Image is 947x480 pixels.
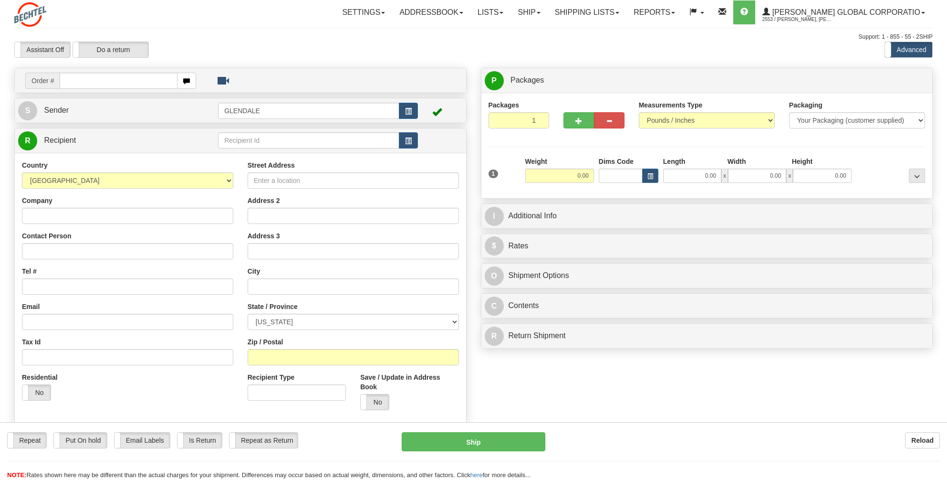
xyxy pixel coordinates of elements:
[44,136,76,144] span: Recipient
[485,297,504,316] span: C
[510,0,547,24] a: Ship
[248,172,459,189] input: Enter a location
[25,73,60,89] span: Order #
[721,169,728,183] span: x
[18,131,196,150] a: R Recipient
[229,433,298,448] label: Repeat as Return
[626,0,682,24] a: Reports
[762,15,834,24] span: 2553 / [PERSON_NAME], [PERSON_NAME]
[909,169,925,183] div: ...
[789,100,822,110] label: Packaging
[728,157,746,166] label: Width
[248,231,280,241] label: Address 3
[18,131,37,150] span: R
[114,433,170,448] label: Email Labels
[22,196,52,205] label: Company
[510,76,544,84] span: Packages
[911,437,934,444] b: Reload
[218,103,399,119] input: Sender Id
[485,327,504,346] span: R
[22,337,41,347] label: Tax Id
[470,0,510,24] a: Lists
[335,0,392,24] a: Settings
[360,373,458,392] label: Save / Update in Address Book
[485,296,929,316] a: CContents
[392,0,470,24] a: Addressbook
[663,157,686,166] label: Length
[755,0,932,24] a: [PERSON_NAME] Global Corporatio 2553 / [PERSON_NAME], [PERSON_NAME]
[22,267,37,276] label: Tel #
[485,236,929,256] a: $Rates
[177,433,222,448] label: Is Return
[489,100,520,110] label: Packages
[248,160,295,170] label: Street Address
[548,0,626,24] a: Shipping lists
[22,385,51,400] label: No
[489,170,499,178] span: 1
[885,42,932,57] label: Advanced
[18,101,218,120] a: S Sender
[925,191,946,288] iframe: chat widget
[485,266,929,286] a: OShipment Options
[485,326,929,346] a: RReturn Shipment
[485,71,504,90] span: P
[485,207,504,226] span: I
[44,106,69,114] span: Sender
[8,433,46,448] label: Repeat
[22,160,48,170] label: Country
[402,432,545,451] button: Ship
[14,2,46,27] img: logo2553.jpg
[905,432,940,448] button: Reload
[485,236,504,256] span: $
[525,157,547,166] label: Weight
[22,231,71,241] label: Contact Person
[218,132,399,149] input: Recipient Id
[248,302,298,311] label: State / Province
[73,42,148,57] label: Do a return
[15,42,70,57] label: Assistant Off
[485,267,504,286] span: O
[248,267,260,276] label: City
[639,100,703,110] label: Measurements Type
[599,157,634,166] label: Dims Code
[361,395,389,410] label: No
[470,471,483,479] a: here
[22,373,58,382] label: Residential
[485,206,929,226] a: IAdditional Info
[770,8,920,16] span: [PERSON_NAME] Global Corporatio
[54,433,106,448] label: Put On hold
[14,33,933,41] div: Support: 1 - 855 - 55 - 2SHIP
[7,471,26,479] span: NOTE:
[248,337,283,347] label: Zip / Postal
[786,169,793,183] span: x
[18,101,37,120] span: S
[22,302,40,311] label: Email
[248,196,280,205] label: Address 2
[792,157,813,166] label: Height
[248,373,295,382] label: Recipient Type
[485,71,929,90] a: P Packages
